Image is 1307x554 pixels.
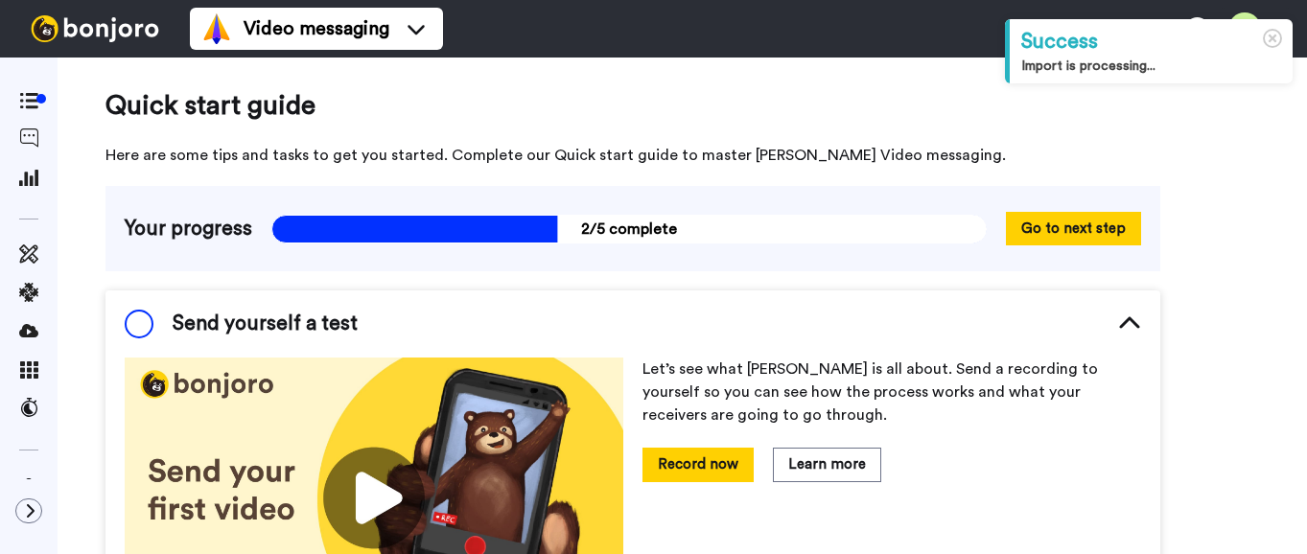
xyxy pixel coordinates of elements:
[773,448,881,481] button: Learn more
[1006,212,1141,245] button: Go to next step
[642,358,1141,427] p: Let’s see what [PERSON_NAME] is all about. Send a recording to yourself so you can see how the pr...
[244,15,389,42] span: Video messaging
[105,144,1160,167] span: Here are some tips and tasks to get you started. Complete our Quick start guide to master [PERSON...
[201,13,232,44] img: vm-color.svg
[125,215,252,243] span: Your progress
[1021,57,1281,76] div: Import is processing...
[1021,27,1281,57] div: Success
[23,15,167,42] img: bj-logo-header-white.svg
[173,310,358,338] span: Send yourself a test
[271,215,987,243] span: 2/5 complete
[105,86,1160,125] span: Quick start guide
[642,448,754,481] button: Record now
